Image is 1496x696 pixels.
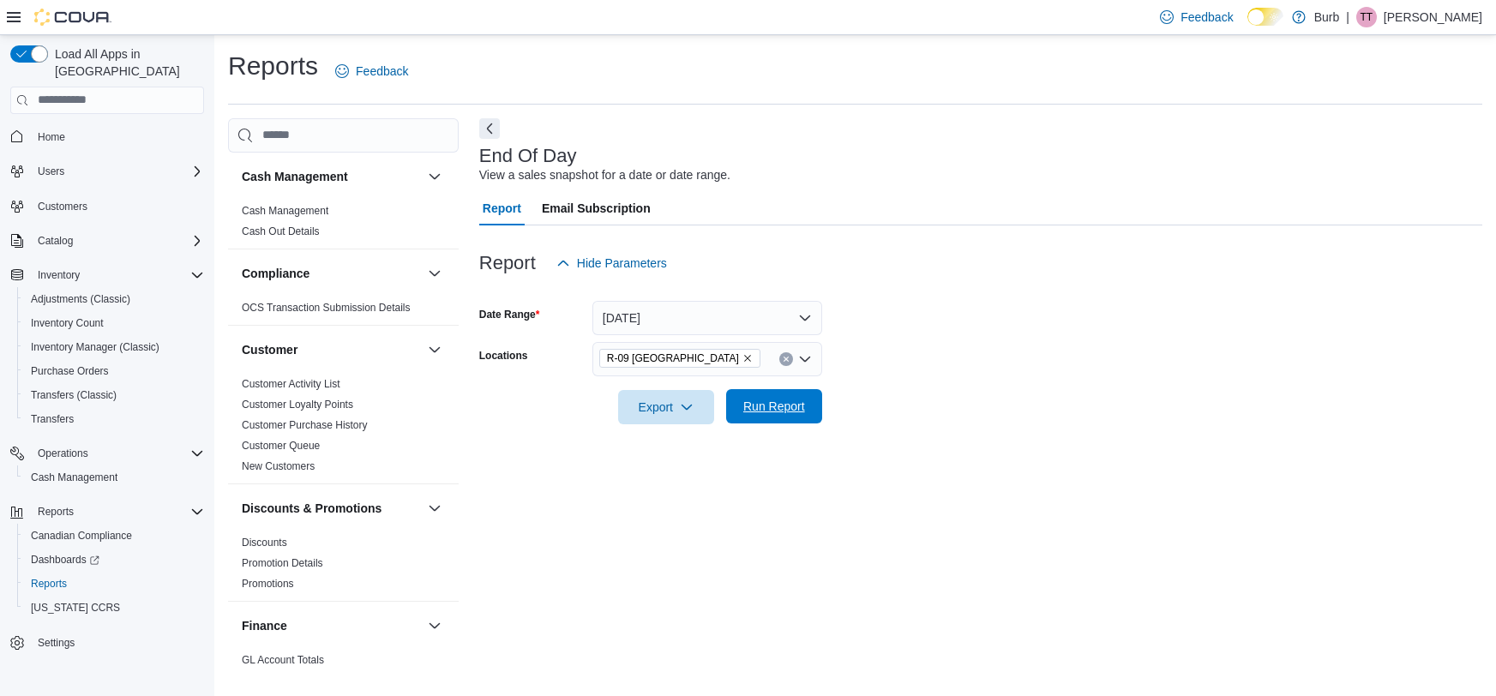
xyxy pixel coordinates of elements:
span: R-09 Tuscany Village [599,349,760,368]
a: Dashboards [17,548,211,572]
span: Customer Queue [242,439,320,453]
span: Report [483,191,521,225]
button: Settings [3,630,211,655]
button: Cash Management [242,168,421,185]
button: Remove R-09 Tuscany Village from selection in this group [742,353,753,363]
a: Dashboards [24,549,106,570]
button: Users [3,159,211,183]
span: Customer Loyalty Points [242,398,353,411]
span: Reports [31,501,204,522]
span: Inventory Count [31,316,104,330]
span: Inventory [31,265,204,285]
button: Finance [424,615,445,636]
span: Canadian Compliance [31,529,132,543]
button: Customer [424,339,445,360]
span: Reports [38,505,74,519]
span: Cash Management [242,204,328,218]
span: Settings [31,632,204,653]
button: Finance [242,617,421,634]
span: Run Report [743,398,805,415]
button: Reports [3,500,211,524]
h3: Finance [242,617,287,634]
img: Cova [34,9,111,26]
span: Reports [31,577,67,591]
h3: Customer [242,341,297,358]
span: Transfers (Classic) [31,388,117,402]
button: Purchase Orders [17,359,211,383]
span: Transfers [31,412,74,426]
button: Home [3,124,211,149]
button: Operations [31,443,95,464]
button: Reports [17,572,211,596]
span: Customers [31,195,204,217]
span: TT [1361,7,1373,27]
span: Reports [24,573,204,594]
button: [DATE] [592,301,822,335]
span: Purchase Orders [31,364,109,378]
span: Promotion Details [242,556,323,570]
span: Adjustments (Classic) [24,289,204,309]
a: Customer Purchase History [242,419,368,431]
a: Customer Queue [242,440,320,452]
h3: End Of Day [479,146,577,166]
a: Home [31,127,72,147]
button: Operations [3,441,211,465]
button: Next [479,118,500,139]
span: Users [38,165,64,178]
button: Catalog [3,229,211,253]
span: R-09 [GEOGRAPHIC_DATA] [607,350,739,367]
div: Tyler Trombley [1356,7,1377,27]
a: New Customers [242,460,315,472]
input: Dark Mode [1247,8,1283,26]
span: Inventory Manager (Classic) [24,337,204,357]
h3: Cash Management [242,168,348,185]
span: Washington CCRS [24,597,204,618]
span: Transfers (Classic) [24,385,204,405]
button: Open list of options [798,352,812,366]
span: Adjustments (Classic) [31,292,130,306]
span: Dashboards [24,549,204,570]
span: Purchase Orders [24,361,204,381]
label: Date Range [479,308,540,321]
button: Hide Parameters [550,246,674,280]
span: Promotions [242,577,294,591]
a: OCS Transaction Submission Details [242,302,411,314]
button: Compliance [424,263,445,284]
h3: Compliance [242,265,309,282]
span: Customer Purchase History [242,418,368,432]
button: Users [31,161,71,182]
a: Transfers [24,409,81,429]
a: Canadian Compliance [24,525,139,546]
span: Inventory Manager (Classic) [31,340,159,354]
span: Feedback [356,63,408,80]
span: Operations [31,443,204,464]
a: Reports [24,573,74,594]
span: Canadian Compliance [24,525,204,546]
a: Promotion Details [242,557,323,569]
a: Cash Management [242,205,328,217]
span: Cash Management [24,467,204,488]
button: Inventory [31,265,87,285]
button: Inventory Manager (Classic) [17,335,211,359]
span: Settings [38,636,75,650]
a: Promotions [242,578,294,590]
span: Inventory Count [24,313,204,333]
a: Transfers (Classic) [24,385,123,405]
button: Compliance [242,265,421,282]
span: Customer Activity List [242,377,340,391]
span: Load All Apps in [GEOGRAPHIC_DATA] [48,45,204,80]
span: Transfers [24,409,204,429]
button: Run Report [726,389,822,423]
h1: Reports [228,49,318,83]
a: Inventory Manager (Classic) [24,337,166,357]
button: Adjustments (Classic) [17,287,211,311]
button: Clear input [779,352,793,366]
span: OCS Transaction Submission Details [242,301,411,315]
span: Dashboards [31,553,99,567]
span: GL Account Totals [242,653,324,667]
a: Adjustments (Classic) [24,289,137,309]
button: Discounts & Promotions [424,498,445,519]
a: Purchase Orders [24,361,116,381]
button: Cash Management [424,166,445,187]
